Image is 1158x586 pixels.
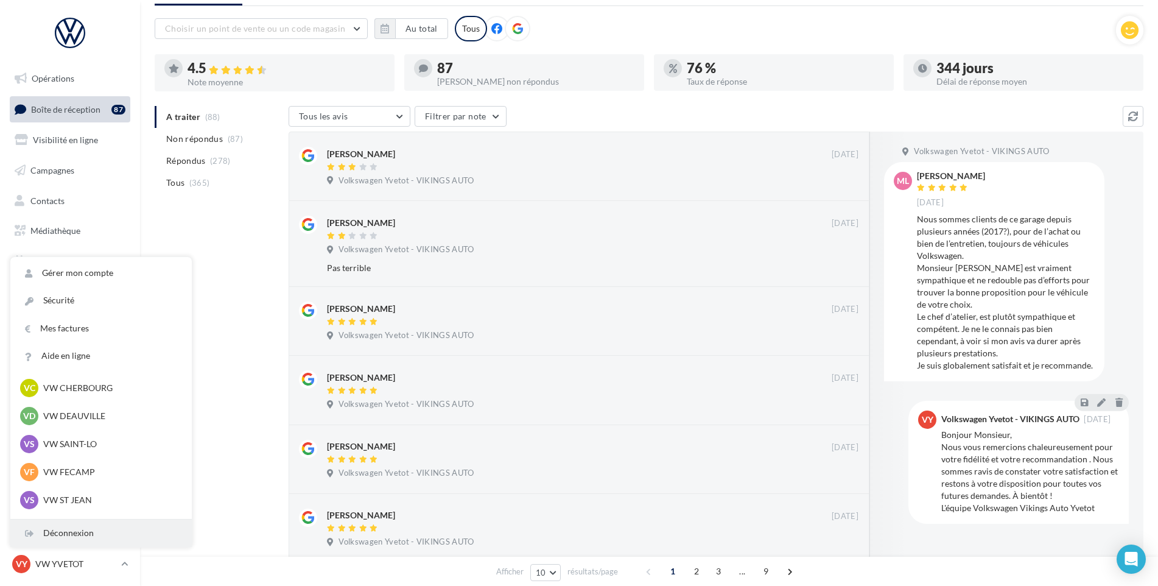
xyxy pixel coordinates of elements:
div: [PERSON_NAME] [327,148,395,160]
span: (87) [228,134,243,144]
span: Boîte de réception [31,104,100,114]
a: Visibilité en ligne [7,127,133,153]
div: Volkswagen Yvetot - VIKINGS AUTO [941,415,1079,423]
button: Au total [374,18,448,39]
span: VY [922,414,933,426]
span: 3 [709,562,728,581]
div: 344 jours [936,62,1134,75]
div: 87 [437,62,634,75]
button: Ignorer [819,467,859,484]
div: [PERSON_NAME] [327,509,395,521]
a: PLV et print personnalisable [7,279,133,315]
span: [DATE] [832,511,858,522]
a: Gérer mon compte [10,259,192,287]
span: [DATE] [832,442,858,453]
button: Ignorer [819,328,859,345]
span: Campagnes [30,165,74,175]
a: Aide en ligne [10,342,192,370]
span: VY [16,558,27,570]
span: Volkswagen Yvetot - VIKINGS AUTO [339,330,474,341]
span: Médiathèque [30,225,80,236]
span: 1 [663,562,683,581]
div: Tous [455,16,487,41]
a: Campagnes [7,158,133,183]
span: Volkswagen Yvetot - VIKINGS AUTO [339,537,474,548]
button: Au total [395,18,448,39]
span: Opérations [32,73,74,83]
span: [DATE] [832,149,858,160]
span: VC [24,382,35,394]
a: Contacts [7,188,133,214]
button: Filtrer par note [415,106,507,127]
div: Pas terrible [327,262,779,274]
span: Tous [166,177,184,189]
span: Calendrier [30,256,71,266]
span: Volkswagen Yvetot - VIKINGS AUTO [339,175,474,186]
div: [PERSON_NAME] [917,172,985,180]
span: Volkswagen Yvetot - VIKINGS AUTO [339,399,474,410]
button: Choisir un point de vente ou un code magasin [155,18,368,39]
button: Ignorer [819,174,859,191]
span: Tous les avis [299,111,348,121]
span: (365) [189,178,210,188]
a: Boîte de réception87 [7,96,133,122]
button: Ignorer [819,535,859,552]
span: 2 [687,562,706,581]
a: Médiathèque [7,218,133,244]
span: résultats/page [567,566,618,577]
span: Non répondus [166,133,223,145]
button: Ignorer [819,398,859,415]
span: Choisir un point de vente ou un code magasin [165,23,345,34]
span: Volkswagen Yvetot - VIKINGS AUTO [339,244,474,255]
span: Répondus [166,155,206,167]
p: VW FECAMP [43,466,177,478]
p: VW YVETOT [35,558,116,570]
div: [PERSON_NAME] [327,440,395,453]
p: VW DEAUVILLE [43,410,177,422]
div: Bonjour Monsieur, Nous vous remercions chaleureusement pour votre fidélité et votre recommandatio... [941,429,1119,514]
span: VD [23,410,35,422]
button: 10 [530,564,561,581]
span: [DATE] [832,218,858,229]
div: [PERSON_NAME] [327,303,395,315]
p: VW ST JEAN [43,494,177,506]
span: VS [24,438,35,450]
span: [DATE] [832,304,858,315]
span: ... [732,562,752,581]
div: 4.5 [188,62,385,76]
div: Nous sommes clients de ce garage depuis plusieurs années (2017?), pour de l’achat ou bien de l’en... [917,213,1095,372]
a: VY VW YVETOT [10,552,130,576]
span: Contacts [30,195,65,205]
div: Taux de réponse [687,77,884,86]
div: 76 % [687,62,884,75]
span: Volkswagen Yvetot - VIKINGS AUTO [914,146,1049,157]
span: [DATE] [1084,415,1111,423]
span: VS [24,494,35,506]
div: Délai de réponse moyen [936,77,1134,86]
button: Tous les avis [289,106,410,127]
span: [DATE] [832,373,858,384]
a: Sécurité [10,287,192,314]
span: Ml [897,175,909,187]
span: [DATE] [917,197,944,208]
span: Visibilité en ligne [33,135,98,145]
div: Note moyenne [188,78,385,86]
div: [PERSON_NAME] non répondus [437,77,634,86]
a: Opérations [7,66,133,91]
span: Afficher [496,566,524,577]
button: Ignorer [818,259,858,277]
span: VF [24,466,35,478]
div: [PERSON_NAME] [327,372,395,384]
a: Mes factures [10,315,192,342]
div: Déconnexion [10,520,192,547]
p: VW SAINT-LO [43,438,177,450]
span: Volkswagen Yvetot - VIKINGS AUTO [339,468,474,479]
div: [PERSON_NAME] [327,217,395,229]
span: (278) [210,156,231,166]
a: Campagnes DataOnDemand [7,319,133,355]
span: 10 [536,568,546,577]
div: Open Intercom Messenger [1117,545,1146,574]
a: Calendrier [7,249,133,274]
span: 9 [756,562,776,581]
